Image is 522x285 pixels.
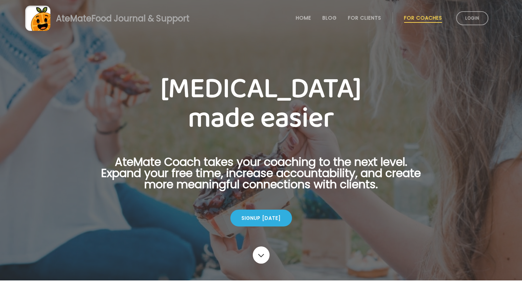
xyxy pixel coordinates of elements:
[90,156,432,198] p: AteMate Coach takes your coaching to the next level. Expand your free time, increase accountabili...
[296,15,311,21] a: Home
[322,15,337,21] a: Blog
[25,6,497,31] a: AteMateFood Journal & Support
[50,12,189,25] div: AteMate
[90,74,432,133] h1: [MEDICAL_DATA] made easier
[230,210,292,226] div: Signup [DATE]
[404,15,442,21] a: For Coaches
[456,11,488,25] a: Login
[91,13,189,24] span: Food Journal & Support
[348,15,381,21] a: For Clients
